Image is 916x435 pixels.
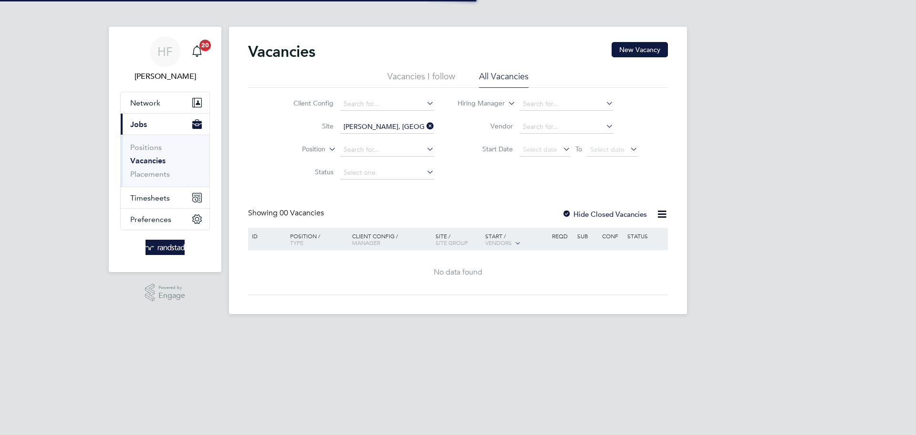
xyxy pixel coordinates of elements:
a: Go to home page [120,240,210,255]
span: Holly Franks [120,71,210,82]
img: randstad-logo-retina.png [146,240,185,255]
input: Search for... [520,97,614,111]
div: Jobs [121,135,209,187]
a: Placements [130,170,170,179]
label: Vendor [458,122,513,130]
li: All Vacancies [479,71,529,88]
span: HF [157,45,173,58]
label: Position [271,145,325,154]
input: Search for... [520,120,614,134]
a: Vacancies [130,156,166,165]
div: Site / [433,228,483,251]
label: Hiring Manager [450,99,505,108]
button: Network [121,92,209,113]
div: Reqd [550,228,574,244]
div: Showing [248,208,326,218]
input: Search for... [340,143,434,157]
button: Jobs [121,114,209,135]
input: Search for... [340,97,434,111]
div: Sub [575,228,600,244]
span: Manager [352,239,380,246]
input: Search for... [340,120,434,134]
div: Position / [283,228,350,251]
div: Start / [483,228,550,252]
a: HF[PERSON_NAME] [120,36,210,82]
li: Vacancies I follow [387,71,455,88]
div: Client Config / [350,228,433,251]
span: Timesheets [130,193,170,202]
button: Timesheets [121,187,209,208]
span: Preferences [130,215,171,224]
span: Select date [523,145,557,154]
span: Network [130,98,160,107]
label: Status [279,168,333,176]
a: Positions [130,143,162,152]
span: Powered by [158,284,185,292]
label: Start Date [458,145,513,153]
span: Type [290,239,303,246]
input: Select one [340,166,434,180]
nav: Main navigation [109,27,221,272]
span: 00 Vacancies [280,208,324,218]
span: Engage [158,292,185,300]
label: Client Config [279,99,333,107]
button: New Vacancy [612,42,668,57]
div: ID [250,228,283,244]
button: Preferences [121,209,209,230]
div: Status [625,228,666,244]
span: 20 [199,40,211,51]
label: Site [279,122,333,130]
div: No data found [250,267,666,277]
label: Hide Closed Vacancies [562,210,647,219]
h2: Vacancies [248,42,315,61]
a: 20 [187,36,207,67]
div: Conf [600,228,625,244]
span: Vendors [485,239,512,246]
span: To [572,143,585,155]
a: Powered byEngage [145,284,186,302]
span: Select date [590,145,625,154]
span: Site Group [436,239,468,246]
span: Jobs [130,120,147,129]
